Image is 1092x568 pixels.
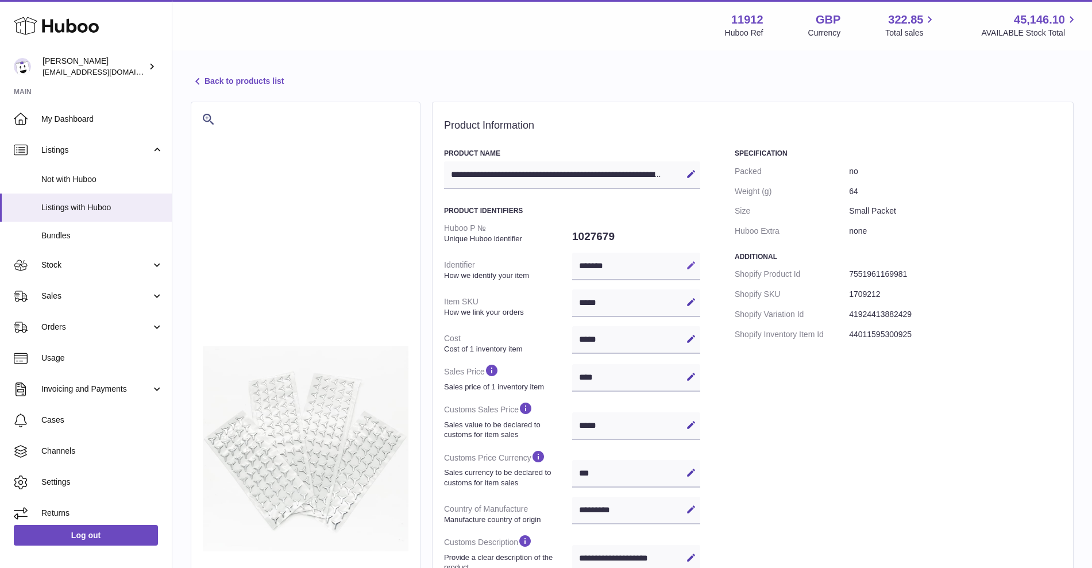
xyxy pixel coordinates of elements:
dt: Shopify Inventory Item Id [735,324,849,345]
div: Currency [808,28,841,38]
dt: Sales Price [444,358,572,396]
span: Bundles [41,230,163,241]
span: Orders [41,322,151,333]
span: Sales [41,291,151,302]
strong: GBP [816,12,840,28]
span: Total sales [885,28,936,38]
span: Listings [41,145,151,156]
div: [PERSON_NAME] [43,56,146,78]
dt: Identifier [444,255,572,285]
dd: 41924413882429 [849,304,1062,324]
dt: Country of Manufacture [444,499,572,529]
span: Channels [41,446,163,457]
strong: Cost of 1 inventory item [444,344,569,354]
dt: Shopify Variation Id [735,304,849,324]
span: Settings [41,477,163,488]
div: Huboo Ref [725,28,763,38]
span: Cases [41,415,163,426]
dt: Item SKU [444,292,572,322]
dd: Small Packet [849,201,1062,221]
strong: How we identify your item [444,271,569,281]
dd: 7551961169981 [849,264,1062,284]
h2: Product Information [444,119,1062,132]
h3: Additional [735,252,1062,261]
dt: Weight (g) [735,181,849,202]
dt: Shopify SKU [735,284,849,304]
dd: none [849,221,1062,241]
dt: Size [735,201,849,221]
span: 322.85 [888,12,923,28]
dd: no [849,161,1062,181]
img: info@carbonmyride.com [14,58,31,75]
dt: Customs Price Currency [444,445,572,492]
dt: Packed [735,161,849,181]
span: Usage [41,353,163,364]
a: 45,146.10 AVAILABLE Stock Total [981,12,1078,38]
span: 45,146.10 [1014,12,1065,28]
span: Invoicing and Payments [41,384,151,395]
dd: 44011595300925 [849,324,1062,345]
span: Returns [41,508,163,519]
a: Back to products list [191,75,284,88]
dt: Cost [444,329,572,358]
a: 322.85 Total sales [885,12,936,38]
dt: Huboo P № [444,218,572,248]
dt: Huboo Extra [735,221,849,241]
strong: 11912 [731,12,763,28]
a: Log out [14,525,158,546]
span: [EMAIL_ADDRESS][DOMAIN_NAME] [43,67,169,76]
strong: Manufacture country of origin [444,515,569,525]
strong: Sales currency to be declared to customs for item sales [444,467,569,488]
span: Stock [41,260,151,271]
strong: How we link your orders [444,307,569,318]
h3: Product Identifiers [444,206,700,215]
h3: Product Name [444,149,700,158]
dd: 1027679 [572,225,700,249]
h3: Specification [735,149,1062,158]
dt: Customs Sales Price [444,396,572,444]
span: Not with Huboo [41,174,163,185]
dd: 1709212 [849,284,1062,304]
dt: Shopify Product Id [735,264,849,284]
strong: Unique Huboo identifier [444,234,569,244]
strong: Sales value to be declared to customs for item sales [444,420,569,440]
img: IMG-20250108-WA0006.jpg [203,346,408,551]
dd: 64 [849,181,1062,202]
span: AVAILABLE Stock Total [981,28,1078,38]
span: My Dashboard [41,114,163,125]
strong: Sales price of 1 inventory item [444,382,569,392]
span: Listings with Huboo [41,202,163,213]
